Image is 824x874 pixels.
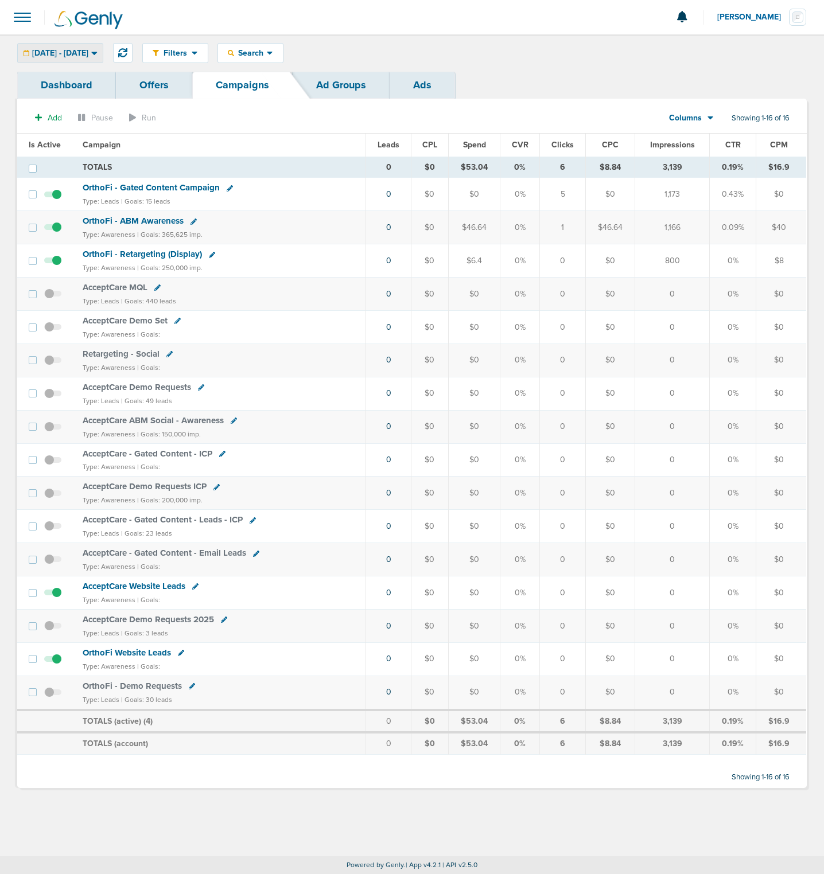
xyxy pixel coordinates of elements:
a: 0 [386,521,391,531]
td: $0 [411,344,448,377]
td: $46.64 [448,211,500,244]
small: Type: Awareness [83,231,135,239]
small: | Goals: [137,596,160,604]
span: AcceptCare - Gated Content - ICP [83,448,212,459]
td: 0 [635,676,710,709]
td: 0 [539,576,586,610]
td: 0% [500,244,539,278]
td: 0 [539,510,586,543]
td: 0.09% [710,211,756,244]
td: 0.19% [710,710,756,733]
span: Leads [378,140,399,150]
span: Columns [669,112,702,124]
td: $46.64 [586,211,635,244]
td: $0 [411,178,448,211]
span: Clicks [551,140,574,150]
td: 0% [500,732,539,754]
td: 0% [710,410,756,443]
span: Filters [159,48,192,58]
small: Type: Leads [83,696,119,704]
td: $0 [448,609,500,642]
span: OrthoFi - Demo Requests [83,681,182,691]
td: 0 [539,410,586,443]
td: $0 [411,377,448,410]
td: 0% [500,543,539,576]
span: CTR [725,140,741,150]
a: 0 [386,189,391,199]
td: $0 [448,510,500,543]
td: 0 [539,310,586,344]
td: $0 [448,642,500,676]
td: $0 [411,211,448,244]
td: $0 [586,377,635,410]
img: Genly [55,11,123,29]
span: [PERSON_NAME] [717,13,789,21]
span: Showing 1-16 of 16 [732,114,790,123]
td: $0 [586,443,635,477]
span: | App v4.2.1 [406,861,441,869]
td: 0% [500,157,539,178]
td: $0 [411,609,448,642]
td: $0 [411,543,448,576]
td: $53.04 [448,732,500,754]
td: $0 [586,609,635,642]
td: 1,173 [635,178,710,211]
td: $0 [756,543,806,576]
td: $0 [411,510,448,543]
td: $16.9 [756,157,806,178]
td: 0 [539,377,586,410]
span: Campaign [83,140,121,150]
td: 0 [635,609,710,642]
td: 0% [500,278,539,311]
td: 1,166 [635,211,710,244]
td: 0 [635,510,710,543]
td: $16.9 [756,710,806,733]
td: 0% [500,344,539,377]
td: $0 [411,157,448,178]
td: $8.84 [586,710,635,733]
span: AcceptCare ABM Social - Awareness [83,415,224,426]
a: 0 [386,355,391,365]
td: $53.04 [448,710,500,733]
small: Type: Awareness [83,264,135,272]
td: $0 [411,732,448,754]
td: 0% [710,278,756,311]
td: $0 [411,310,448,344]
span: AcceptCare - Gated Content - Leads - ICP [83,514,243,525]
td: $0 [586,676,635,709]
td: $0 [448,310,500,344]
td: $0 [448,278,500,311]
span: CVR [512,140,528,150]
td: $53.04 [448,157,500,178]
td: $0 [448,178,500,211]
a: 0 [386,322,391,332]
td: $16.9 [756,732,806,754]
td: 0 [539,244,586,278]
td: 0% [710,244,756,278]
small: | Goals: [137,563,160,571]
small: | Goals: 440 leads [121,297,176,305]
a: 0 [386,488,391,498]
span: Retargeting - Social [83,349,160,359]
small: Type: Awareness [83,330,135,338]
td: 0 [635,344,710,377]
td: 0 [539,278,586,311]
span: AcceptCare Demo Requests ICP [83,481,207,491]
a: Ad Groups [293,72,390,99]
td: 0.19% [710,732,756,754]
td: $0 [448,543,500,576]
td: 0% [500,377,539,410]
span: OrthoFi - Retargeting (Display) [83,249,202,259]
td: 0% [710,642,756,676]
td: $6.4 [448,244,500,278]
td: 800 [635,244,710,278]
td: 0% [500,443,539,477]
td: 1 [539,211,586,244]
small: | Goals: [137,662,160,670]
td: $0 [411,642,448,676]
span: Showing 1-16 of 16 [732,772,790,782]
td: 0 [539,543,586,576]
span: CPL [422,140,437,150]
td: 0 [366,157,411,178]
td: $0 [756,377,806,410]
